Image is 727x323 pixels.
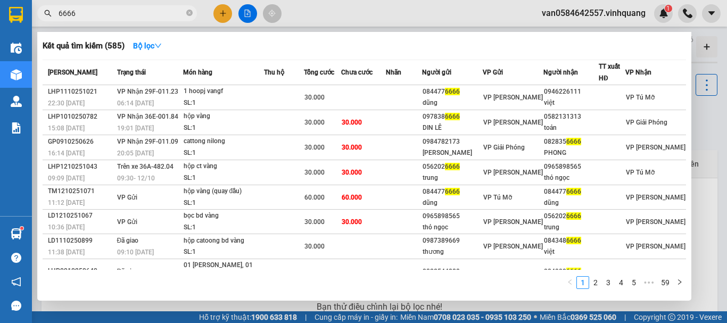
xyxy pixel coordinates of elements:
span: VP Gửi [117,218,137,226]
div: trung [423,172,482,184]
span: 11:12 [DATE] [48,199,85,206]
li: 5 [627,276,640,289]
button: Bộ lọcdown [125,37,170,54]
div: 0822544888 [423,266,482,277]
div: 084900 [544,266,598,277]
div: LHP1110251021 [48,86,114,97]
div: SL: 1 [184,147,263,159]
a: 1 [577,277,589,288]
div: dũng [423,197,482,209]
a: 4 [615,277,627,288]
li: 1 [576,276,589,289]
div: 084348 [544,235,598,246]
img: warehouse-icon [11,69,22,80]
span: 30.000 [304,94,325,101]
span: VP [PERSON_NAME] [483,169,543,176]
div: 0965898565 [423,211,482,222]
div: LD1210251067 [48,210,114,221]
span: 6666 [445,188,460,195]
div: dũng [544,197,598,209]
img: warehouse-icon [11,96,22,107]
span: Tổng cước [304,69,334,76]
span: 09:10 [DATE] [117,249,154,256]
span: Đã giao [117,237,139,244]
span: 09:30 - 12/10 [117,175,155,182]
div: việt [544,246,598,258]
div: việt [544,97,598,109]
a: 59 [658,277,673,288]
div: 0984782173 [423,136,482,147]
span: 6666 [445,113,460,120]
span: 30.000 [304,169,325,176]
div: 0946226111 [544,86,598,97]
span: 30.000 [342,119,362,126]
span: Chưa cước [341,69,373,76]
span: 30.000 [304,144,325,151]
div: DIN LÊ [423,122,482,134]
span: close-circle [186,9,193,19]
img: logo-vxr [9,7,23,23]
span: 6666 [566,237,581,244]
li: Previous Page [564,276,576,289]
div: dũng [423,97,482,109]
span: message [11,301,21,311]
span: VP Gửi [483,69,503,76]
div: LD1110250899 [48,235,114,246]
div: LHP1210251043 [48,161,114,172]
span: 30.000 [342,144,362,151]
div: SL: 1 [184,246,263,258]
span: 6666 [566,138,581,145]
li: 4 [615,276,627,289]
span: 11:38 [DATE] [48,249,85,256]
span: close-circle [186,10,193,16]
div: hộp ct vàng [184,161,263,172]
span: 30.000 [304,218,325,226]
span: 10:36 [DATE] [48,223,85,231]
div: SL: 1 [184,172,263,184]
span: Món hàng [183,69,212,76]
span: Người gửi [422,69,451,76]
span: ••• [640,276,657,289]
span: VP [PERSON_NAME] [483,218,543,226]
span: down [154,42,162,49]
div: SL: 1 [184,222,263,234]
span: Nhãn [386,69,401,76]
span: 6666 [566,268,581,275]
span: VP [PERSON_NAME] [626,243,685,250]
span: 30.000 [342,169,362,176]
img: warehouse-icon [11,43,22,54]
div: 084477 [423,86,482,97]
button: right [673,276,686,289]
div: hộp vàng (quay đầu) [184,186,263,197]
span: 22:30 [DATE] [48,100,85,107]
span: 60.000 [304,194,325,201]
div: hộp vàng [184,111,263,122]
span: Người nhận [543,69,578,76]
div: LHP1010250782 [48,111,114,122]
li: Next Page [673,276,686,289]
div: toản [544,122,598,134]
div: hộp catoong bd vàng [184,235,263,247]
span: 20:05 [DATE] [117,150,154,157]
span: VP [PERSON_NAME] [626,218,685,226]
span: question-circle [11,253,21,263]
span: 30.000 [342,218,362,226]
span: 30.000 [304,119,325,126]
span: 6666 [445,88,460,95]
span: VP Giải Phóng [626,119,667,126]
span: left [567,279,573,285]
div: 056202 [544,211,598,222]
span: right [676,279,683,285]
span: VP Tú Mỡ [483,194,512,201]
input: Tìm tên, số ĐT hoặc mã đơn [59,7,184,19]
span: 09:09 [DATE] [48,175,85,182]
span: 30.000 [304,243,325,250]
div: 0987389669 [423,235,482,246]
div: thỏ ngọc [423,222,482,233]
div: 084477 [423,186,482,197]
span: VP [PERSON_NAME] [483,119,543,126]
div: SL: 1 [184,97,263,109]
div: 0965898565 [544,161,598,172]
div: TM1210251071 [48,186,114,197]
div: bọc bd vàng [184,210,263,222]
